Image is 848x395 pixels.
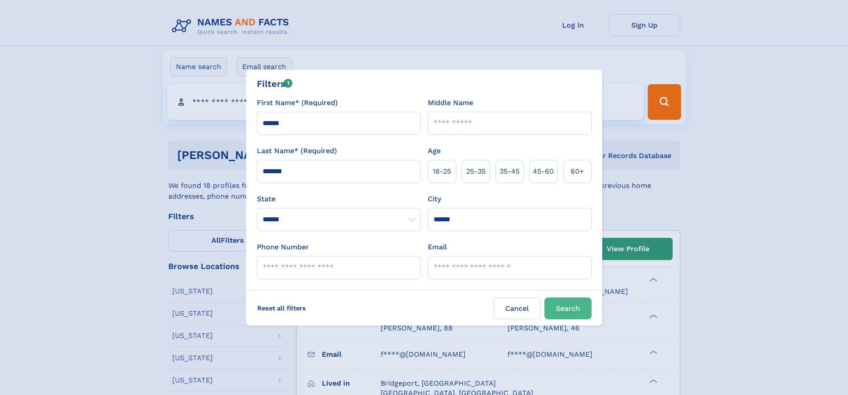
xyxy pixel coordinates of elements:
label: First Name* (Required) [257,98,338,108]
span: 60+ [571,166,584,177]
span: 35‑45 [499,166,519,177]
button: Search [544,297,592,319]
span: 18‑25 [433,166,451,177]
span: 25‑35 [466,166,486,177]
label: Cancel [494,297,541,319]
label: City [428,194,441,204]
label: Phone Number [257,242,309,252]
span: 45‑60 [533,166,554,177]
label: State [257,194,421,204]
label: Middle Name [428,98,473,108]
label: Age [428,146,441,156]
div: Filters [257,77,293,90]
label: Email [428,242,447,252]
label: Last Name* (Required) [257,146,337,156]
label: Reset all filters [252,297,312,319]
